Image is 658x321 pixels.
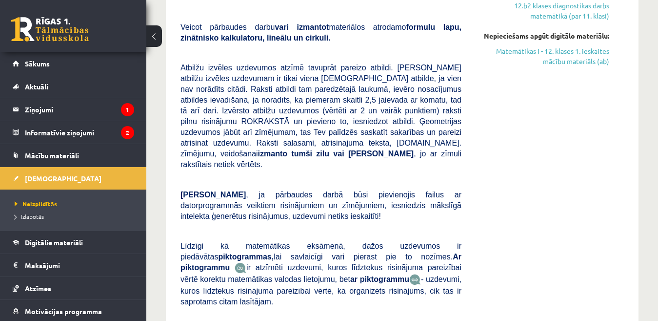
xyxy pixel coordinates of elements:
a: Informatīvie ziņojumi2 [13,121,134,144]
div: Nepieciešams apgūt digitālo materiālu: [476,31,609,41]
b: formulu lapu, zinātnisko kalkulatoru, lineālu un cirkuli. [180,23,461,42]
b: ar piktogrammu [350,275,409,283]
span: Atzīmes [25,284,51,293]
span: [DEMOGRAPHIC_DATA] [25,174,101,183]
span: Mācību materiāli [25,151,79,160]
b: vari izmantot [275,23,329,31]
span: - uzdevumi, kuros līdztekus risinājuma pareizībai vērtē, kā organizēts risinājums, cik tas ir sap... [180,275,461,306]
a: Digitālie materiāli [13,231,134,254]
span: Digitālie materiāli [25,238,83,247]
b: piktogrammas, [218,253,274,261]
i: 1 [121,103,134,116]
a: 12.b2 klases diagnostikas darbs matemātikā (par 11. klasi) [476,0,609,21]
span: Atbilžu izvēles uzdevumos atzīmē tavuprāt pareizo atbildi. [PERSON_NAME] atbilžu izvēles uzdevuma... [180,64,461,169]
b: Ar piktogrammu [180,253,461,272]
span: [PERSON_NAME] [180,191,246,199]
a: Ziņojumi1 [13,98,134,121]
b: izmanto [258,150,287,158]
span: Veicot pārbaudes darbu materiālos atrodamo [180,23,461,42]
i: 2 [121,126,134,139]
a: Rīgas 1. Tālmācības vidusskola [11,17,89,42]
a: Maksājumi [13,254,134,277]
legend: Maksājumi [25,254,134,277]
span: ir atzīmēti uzdevumi, kuros līdztekus risinājuma pareizībai vērtē korektu matemātikas valodas lie... [180,263,461,283]
span: Motivācijas programma [25,307,102,316]
a: Izlabotās [15,212,137,221]
legend: Ziņojumi [25,98,134,121]
a: Aktuāli [13,75,134,98]
legend: Informatīvie ziņojumi [25,121,134,144]
a: Sākums [13,52,134,75]
img: JfuEzvunn4EvwAAAAASUVORK5CYII= [235,262,246,274]
b: tumši zilu vai [PERSON_NAME] [291,150,414,158]
span: , ja pārbaudes darbā būsi pievienojis failus ar datorprogrammās veiktiem risinājumiem un zīmējumi... [180,191,461,220]
a: Mācību materiāli [13,144,134,167]
a: Neizpildītās [15,199,137,208]
span: Izlabotās [15,213,44,220]
span: Sākums [25,59,50,68]
a: Atzīmes [13,277,134,300]
span: Aktuāli [25,82,48,91]
img: wKvN42sLe3LLwAAAABJRU5ErkJggg== [409,274,421,285]
span: Līdzīgi kā matemātikas eksāmenā, dažos uzdevumos ir piedāvātas lai savlaicīgi vari pierast pie to... [180,242,461,272]
a: Matemātikas I - 12. klases 1. ieskaites mācību materiāls (ab) [476,46,609,66]
span: Neizpildītās [15,200,57,208]
a: [DEMOGRAPHIC_DATA] [13,167,134,190]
